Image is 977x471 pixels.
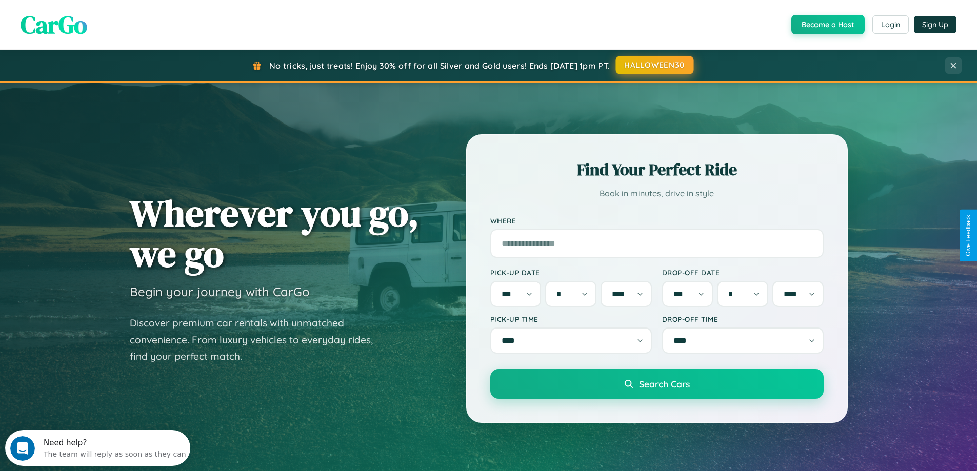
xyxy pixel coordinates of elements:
[10,436,35,461] iframe: Intercom live chat
[616,56,694,74] button: HALLOWEEN30
[130,193,419,274] h1: Wherever you go, we go
[662,268,824,277] label: Drop-off Date
[791,15,865,34] button: Become a Host
[38,9,181,17] div: Need help?
[5,430,190,466] iframe: Intercom live chat discovery launcher
[662,315,824,323] label: Drop-off Time
[490,315,652,323] label: Pick-up Time
[130,284,310,299] h3: Begin your journey with CarGo
[21,8,87,42] span: CarGo
[639,378,690,390] span: Search Cars
[130,315,386,365] p: Discover premium car rentals with unmatched convenience. From luxury vehicles to everyday rides, ...
[965,215,972,256] div: Give Feedback
[490,268,652,277] label: Pick-up Date
[38,17,181,28] div: The team will reply as soon as they can
[269,60,610,71] span: No tricks, just treats! Enjoy 30% off for all Silver and Gold users! Ends [DATE] 1pm PT.
[490,216,824,225] label: Where
[4,4,191,32] div: Open Intercom Messenger
[490,186,824,201] p: Book in minutes, drive in style
[490,158,824,181] h2: Find Your Perfect Ride
[914,16,956,33] button: Sign Up
[490,369,824,399] button: Search Cars
[872,15,909,34] button: Login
